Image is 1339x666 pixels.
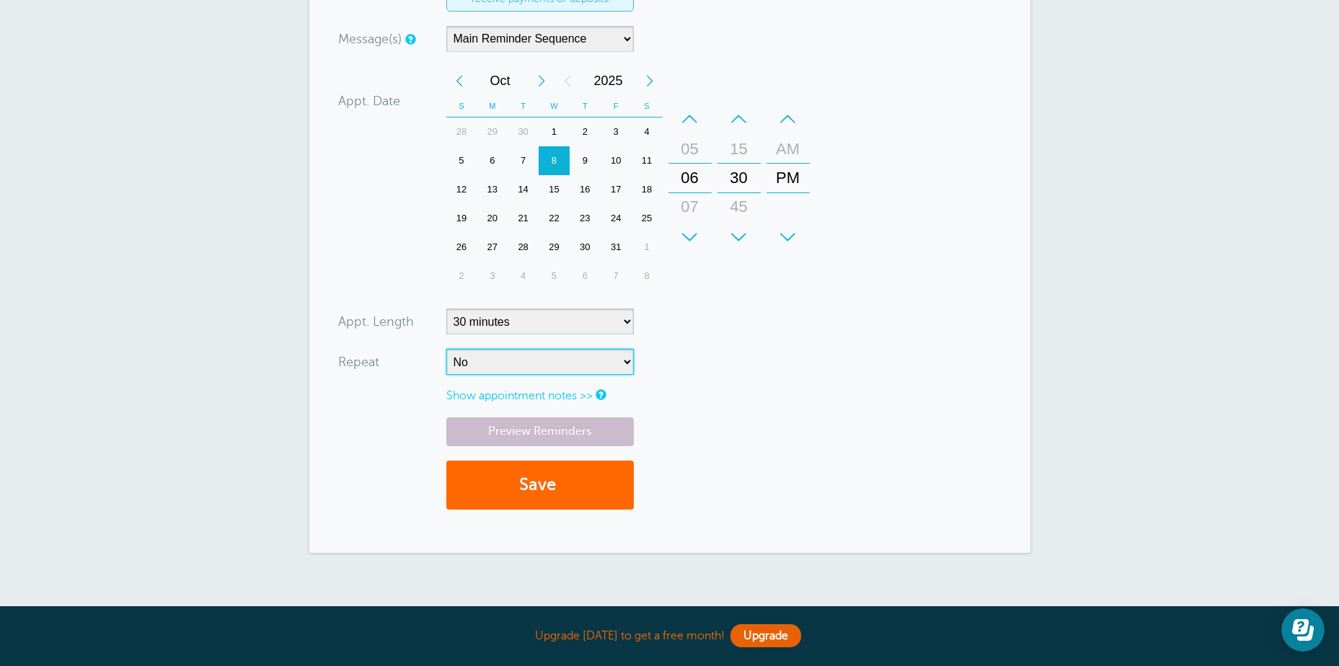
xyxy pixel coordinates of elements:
[771,135,805,164] div: AM
[637,66,663,95] div: Next Year
[596,390,604,399] a: Notes are for internal use only, and are not visible to your clients.
[405,35,414,44] a: Simple templates and custom messages will use the reminder schedule set under Settings > Reminder...
[570,233,601,262] div: 30
[446,117,477,146] div: 28
[477,262,508,290] div: 3
[508,175,539,204] div: Tuesday, October 14
[446,461,634,510] button: Save
[446,117,477,146] div: Sunday, September 28
[539,146,570,175] div: Wednesday, October 8
[632,95,663,117] th: S
[570,233,601,262] div: Thursday, October 30
[601,262,632,290] div: Friday, November 7
[601,146,632,175] div: 10
[338,315,414,328] label: Appt. Length
[446,66,472,95] div: Previous Month
[508,175,539,204] div: 14
[529,66,554,95] div: Next Month
[632,117,663,146] div: 4
[570,175,601,204] div: 16
[472,66,529,95] span: October
[477,117,508,146] div: 29
[508,146,539,175] div: Tuesday, October 7
[632,146,663,175] div: 11
[477,175,508,204] div: Monday, October 13
[601,146,632,175] div: Friday, October 10
[601,175,632,204] div: 17
[539,117,570,146] div: Wednesday, October 1
[477,175,508,204] div: 13
[477,204,508,233] div: 20
[539,233,570,262] div: 29
[446,262,477,290] div: Sunday, November 2
[632,233,663,262] div: 1
[477,117,508,146] div: Monday, September 29
[601,175,632,204] div: Friday, October 17
[539,146,570,175] div: 8
[446,146,477,175] div: Sunday, October 5
[446,417,634,445] a: Preview Reminders
[632,175,663,204] div: Saturday, October 18
[508,262,539,290] div: Tuesday, November 4
[446,146,477,175] div: 5
[632,262,663,290] div: Saturday, November 8
[338,94,400,107] label: Appt. Date
[508,262,539,290] div: 4
[539,204,570,233] div: Wednesday, October 22
[508,95,539,117] th: T
[601,233,632,262] div: Friday, October 31
[722,135,756,164] div: 15
[446,175,477,204] div: Sunday, October 12
[338,355,379,368] label: Repeat
[570,175,601,204] div: Thursday, October 16
[554,66,580,95] div: Previous Year
[539,233,570,262] div: Wednesday, October 29
[673,192,707,221] div: 07
[539,262,570,290] div: 5
[673,135,707,164] div: 05
[570,146,601,175] div: Thursday, October 9
[570,146,601,175] div: 9
[601,117,632,146] div: Friday, October 3
[477,233,508,262] div: Monday, October 27
[539,204,570,233] div: 22
[730,624,801,647] a: Upgrade
[570,204,601,233] div: 23
[632,233,663,262] div: Saturday, November 1
[477,146,508,175] div: 6
[673,221,707,250] div: 08
[508,146,539,175] div: 7
[508,233,539,262] div: 28
[508,117,539,146] div: 30
[446,233,477,262] div: 26
[722,164,756,192] div: 30
[601,262,632,290] div: 7
[539,262,570,290] div: Wednesday, November 5
[668,105,712,252] div: Hours
[508,233,539,262] div: Tuesday, October 28
[309,621,1030,652] div: Upgrade [DATE] to get a free month!
[539,175,570,204] div: 15
[446,204,477,233] div: 19
[338,32,402,45] label: Message(s)
[601,233,632,262] div: 31
[477,95,508,117] th: M
[570,117,601,146] div: 2
[508,204,539,233] div: Tuesday, October 21
[477,204,508,233] div: Monday, October 20
[570,262,601,290] div: Thursday, November 6
[717,105,761,252] div: Minutes
[601,95,632,117] th: F
[722,192,756,221] div: 45
[539,175,570,204] div: Wednesday, October 15
[446,204,477,233] div: Sunday, October 19
[570,117,601,146] div: Thursday, October 2
[446,233,477,262] div: Sunday, October 26
[632,204,663,233] div: Saturday, October 25
[508,204,539,233] div: 21
[477,233,508,262] div: 27
[601,204,632,233] div: 24
[1281,608,1325,652] iframe: Resource center
[632,204,663,233] div: 25
[539,95,570,117] th: W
